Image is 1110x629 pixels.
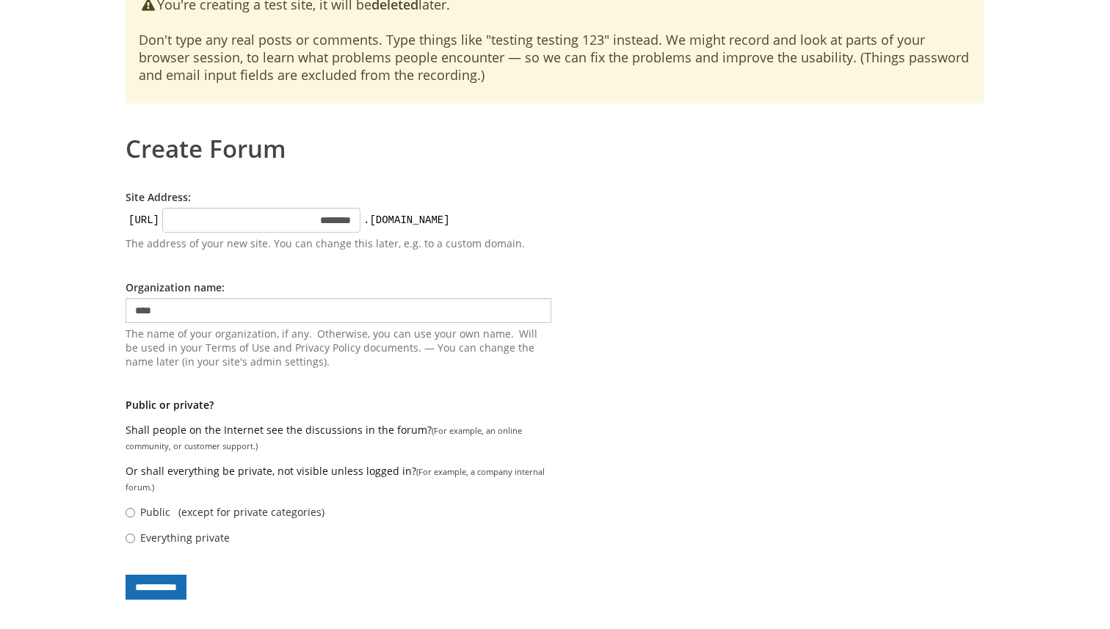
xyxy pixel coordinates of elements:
[126,236,551,251] p: The address of your new site. You can change this later, e.g. to a custom domain.
[140,505,324,519] label: Public (except for private categories)
[126,508,135,517] input: Public (except for private categories)
[126,190,191,204] label: Site Address:
[126,213,162,228] kbd: [URL]
[126,534,135,543] input: Everything private
[360,213,453,228] kbd: .[DOMAIN_NAME]
[140,531,230,545] label: Everything private
[126,423,551,454] p: Shall people on the Internet see the discussions in the forum?
[126,327,551,368] span: The name of your organization, if any. Otherwise, you can use your own name. Will be used in your...
[126,464,551,495] p: Or shall everything be private, not visible unless logged in?
[126,126,984,161] h1: Create Forum
[126,398,214,412] b: Public or private?
[126,280,225,294] label: Organization name:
